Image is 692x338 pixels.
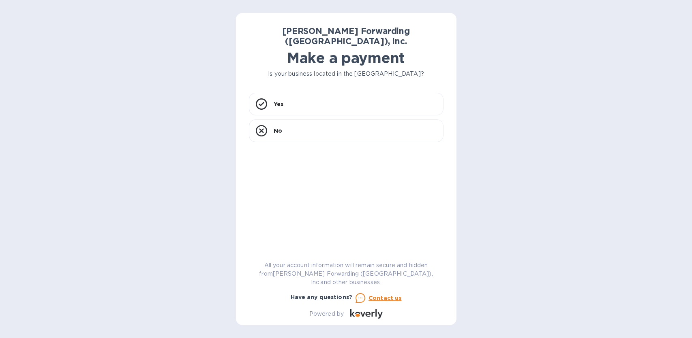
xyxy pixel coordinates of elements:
p: No [274,127,282,135]
b: Have any questions? [291,294,353,300]
u: Contact us [368,295,402,301]
p: All your account information will remain secure and hidden from [PERSON_NAME] Forwarding ([GEOGRA... [249,261,443,287]
h1: Make a payment [249,49,443,66]
p: Is your business located in the [GEOGRAPHIC_DATA]? [249,70,443,78]
b: [PERSON_NAME] Forwarding ([GEOGRAPHIC_DATA]), Inc. [282,26,410,46]
p: Yes [274,100,283,108]
p: Powered by [309,310,344,318]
